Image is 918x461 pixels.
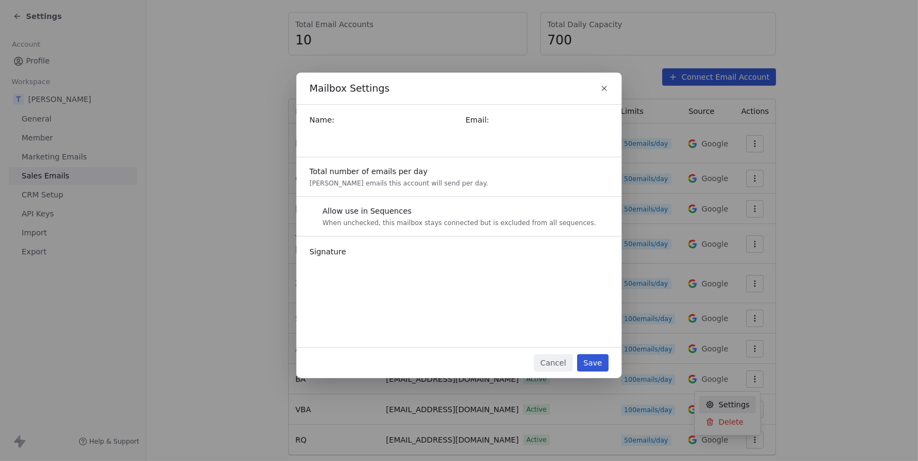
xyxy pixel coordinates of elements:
div: Total number of emails per day [309,166,488,177]
button: Cancel [534,354,572,372]
span: Signature [309,247,346,256]
div: Allow use in Sequences [322,206,596,216]
span: Email: [466,116,489,124]
span: Name: [309,116,334,124]
div: When unchecked, this mailbox stays connected but is excluded from all sequences. [322,219,596,227]
span: Mailbox Settings [309,81,390,95]
div: [PERSON_NAME] emails this account will send per day. [309,179,488,188]
button: Save [577,354,609,372]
